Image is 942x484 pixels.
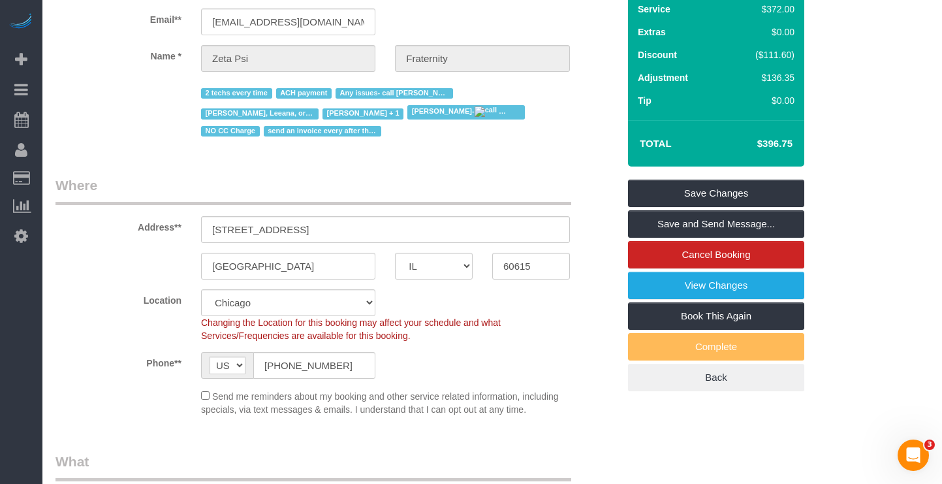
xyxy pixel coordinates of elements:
div: ($111.60) [729,48,794,61]
span: [PERSON_NAME], Leeana, or [PERSON_NAME] [201,108,319,119]
img: Automaid Logo [8,13,34,31]
img: sms [499,106,524,117]
span: Send me reminders about my booking and other service related information, including specials, via... [201,391,559,415]
span: 2 techs every time [201,88,272,99]
a: Save and Send Message... [628,210,804,238]
span: ACH payment [276,88,332,99]
span: [PERSON_NAME] + 1 [322,108,403,119]
a: Cancel Booking [628,241,804,268]
iframe: Intercom live chat [898,440,929,471]
label: Discount [638,48,677,61]
span: [PERSON_NAME]- 7343680881 [412,107,564,115]
span: send an invoice every after the cleaning [264,126,381,137]
div: $0.00 [729,25,794,39]
h4: $396.75 [718,138,793,150]
label: Name * [46,45,191,63]
span: Changing the Location for this booking may affect your schedule and what Services/Frequencies are... [201,317,501,341]
legend: What [55,452,571,481]
strong: Total [640,138,672,149]
a: Back [628,364,804,391]
div: $0.00 [729,94,794,107]
legend: Where [55,176,571,205]
span: Any issues- call [PERSON_NAME] [336,88,453,99]
img: call [475,106,497,117]
label: Location [46,289,191,307]
input: Last Name* [395,45,569,72]
label: Adjustment [638,71,688,84]
div: $372.00 [729,3,794,16]
input: First Name** [201,45,375,72]
a: Book This Again [628,302,804,330]
label: Extras [638,25,666,39]
span: 3 [924,440,935,450]
input: Zip Code** [492,253,570,280]
span: NO CC Charge [201,126,260,137]
label: Service [638,3,670,16]
a: View Changes [628,272,804,299]
div: $136.35 [729,71,794,84]
label: Tip [638,94,652,107]
a: Save Changes [628,180,804,207]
